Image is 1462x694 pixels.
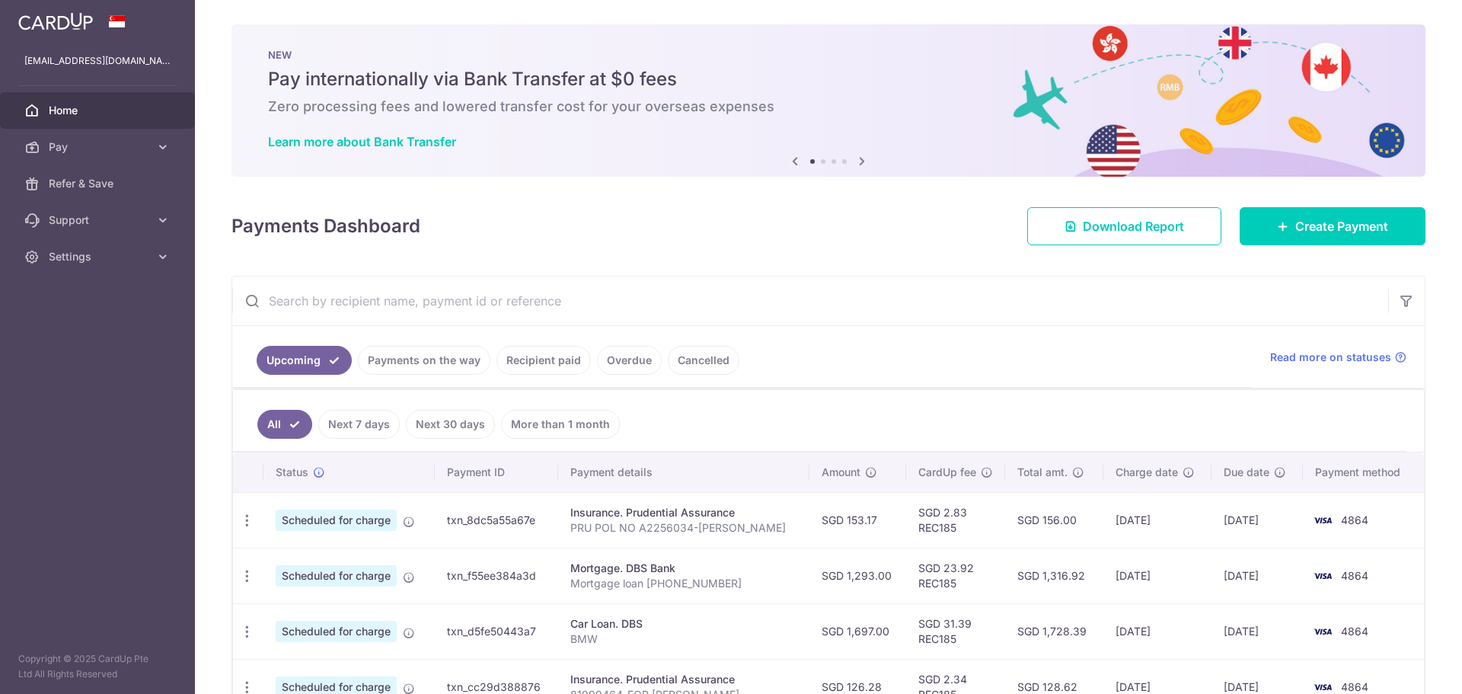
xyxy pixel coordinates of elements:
span: Amount [822,465,860,480]
span: 4864 [1341,569,1368,582]
a: More than 1 month [501,410,620,439]
td: SGD 31.39 REC185 [906,603,1005,659]
td: [DATE] [1211,548,1302,603]
span: 4864 [1341,625,1368,638]
a: Payments on the way [358,346,490,375]
td: [DATE] [1103,548,1211,603]
td: SGD 2.83 REC185 [906,492,1005,548]
p: NEW [268,49,1389,61]
td: SGD 156.00 [1005,492,1103,548]
p: PRU POL NO A2256034-[PERSON_NAME] [570,520,797,536]
td: [DATE] [1211,492,1302,548]
td: txn_d5fe50443a7 [435,603,558,659]
a: Recipient paid [496,346,591,375]
th: Payment details [558,453,809,492]
span: 4864 [1341,513,1368,526]
span: Charge date [1116,465,1178,480]
a: All [257,410,312,439]
td: [DATE] [1211,603,1302,659]
h4: Payments Dashboard [231,213,420,240]
span: Pay [49,139,149,155]
a: Next 30 days [406,410,495,439]
img: Bank Card [1307,511,1338,529]
a: Download Report [1027,207,1221,245]
td: SGD 1,697.00 [809,603,906,659]
a: Cancelled [668,346,739,375]
div: Mortgage. DBS Bank [570,561,797,576]
div: Insurance. Prudential Assurance [570,505,797,520]
span: Scheduled for charge [276,621,397,642]
span: Scheduled for charge [276,510,397,531]
a: Learn more about Bank Transfer [268,134,456,149]
p: Mortgage loan [PHONE_NUMBER] [570,576,797,591]
p: [EMAIL_ADDRESS][DOMAIN_NAME] [24,53,171,69]
a: Next 7 days [318,410,400,439]
img: Bank Card [1307,622,1338,641]
span: Download Report [1083,217,1184,235]
h6: Zero processing fees and lowered transfer cost for your overseas expenses [268,98,1389,116]
img: CardUp [18,12,93,30]
a: Read more on statuses [1270,350,1406,365]
td: SGD 23.92 REC185 [906,548,1005,603]
th: Payment ID [435,453,558,492]
td: [DATE] [1103,603,1211,659]
td: SGD 1,293.00 [809,548,906,603]
td: txn_8dc5a55a67e [435,492,558,548]
span: Scheduled for charge [276,565,397,587]
td: SGD 1,316.92 [1005,548,1103,603]
span: 4864 [1341,680,1368,693]
th: Payment method [1303,453,1424,492]
a: Create Payment [1240,207,1425,245]
span: Total amt. [1017,465,1068,480]
span: Create Payment [1295,217,1388,235]
td: SGD 153.17 [809,492,906,548]
span: Read more on statuses [1270,350,1391,365]
img: Bank Card [1307,567,1338,585]
span: CardUp fee [918,465,976,480]
span: Refer & Save [49,176,149,191]
td: txn_f55ee384a3d [435,548,558,603]
input: Search by recipient name, payment id or reference [232,277,1388,325]
div: Insurance. Prudential Assurance [570,672,797,687]
img: Bank transfer banner [231,24,1425,177]
span: Home [49,103,149,118]
td: [DATE] [1103,492,1211,548]
div: Car Loan. DBS [570,616,797,632]
span: Support [49,213,149,228]
a: Upcoming [257,346,352,375]
a: Overdue [597,346,662,375]
span: Due date [1224,465,1269,480]
span: Status [276,465,308,480]
td: SGD 1,728.39 [1005,603,1103,659]
span: Settings [49,249,149,264]
h5: Pay internationally via Bank Transfer at $0 fees [268,67,1389,91]
p: BMW [570,632,797,647]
